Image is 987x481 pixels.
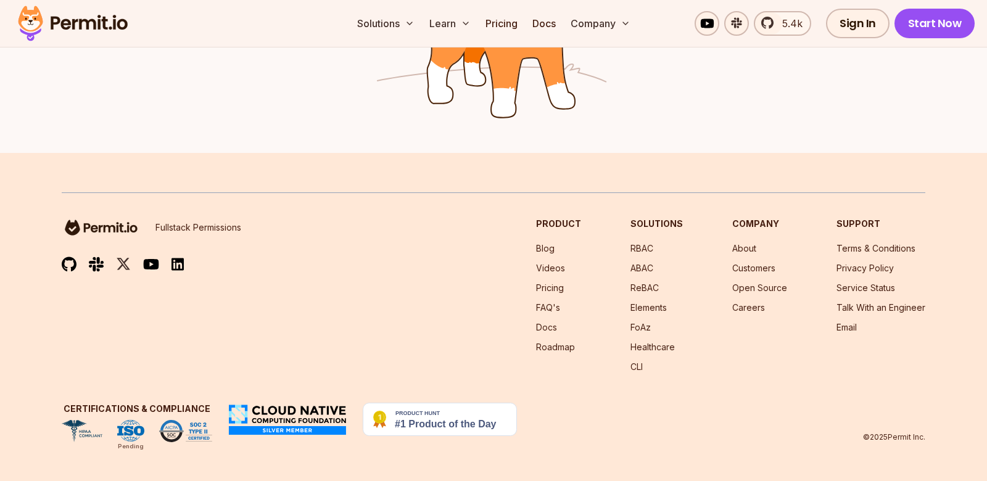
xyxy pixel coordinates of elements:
a: Customers [732,263,775,273]
a: Sign In [826,9,890,38]
a: FoAz [630,322,651,332]
p: Fullstack Permissions [155,221,241,234]
a: CLI [630,361,643,372]
a: Blog [536,243,555,253]
img: ISO [117,420,144,442]
a: Pricing [481,11,522,36]
h3: Company [732,218,787,230]
a: Roadmap [536,342,575,352]
h3: Solutions [630,218,683,230]
img: youtube [143,257,159,271]
a: Talk With an Engineer [836,302,925,313]
a: ReBAC [630,282,659,293]
a: Videos [536,263,565,273]
a: Privacy Policy [836,263,894,273]
h3: Certifications & Compliance [62,403,212,415]
p: © 2025 Permit Inc. [863,432,925,442]
a: FAQ's [536,302,560,313]
a: Pricing [536,282,564,293]
a: Start Now [894,9,975,38]
a: 5.4k [754,11,811,36]
a: Docs [527,11,561,36]
a: Open Source [732,282,787,293]
h3: Support [836,218,925,230]
a: RBAC [630,243,653,253]
button: Learn [424,11,476,36]
a: Elements [630,302,667,313]
button: Solutions [352,11,419,36]
a: About [732,243,756,253]
img: Permit.io - Never build permissions again | Product Hunt [363,403,517,436]
img: github [62,257,76,272]
img: HIPAA [62,420,102,442]
img: linkedin [171,257,184,271]
a: Terms & Conditions [836,243,915,253]
img: twitter [116,257,131,272]
button: Company [566,11,635,36]
h3: Product [536,218,581,230]
a: Service Status [836,282,895,293]
a: Healthcare [630,342,675,352]
img: slack [89,256,104,273]
a: Careers [732,302,765,313]
img: Permit logo [12,2,133,44]
a: ABAC [630,263,653,273]
div: Pending [118,442,144,451]
span: 5.4k [775,16,803,31]
img: logo [62,218,141,237]
img: SOC [159,420,212,442]
a: Docs [536,322,557,332]
a: Email [836,322,857,332]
